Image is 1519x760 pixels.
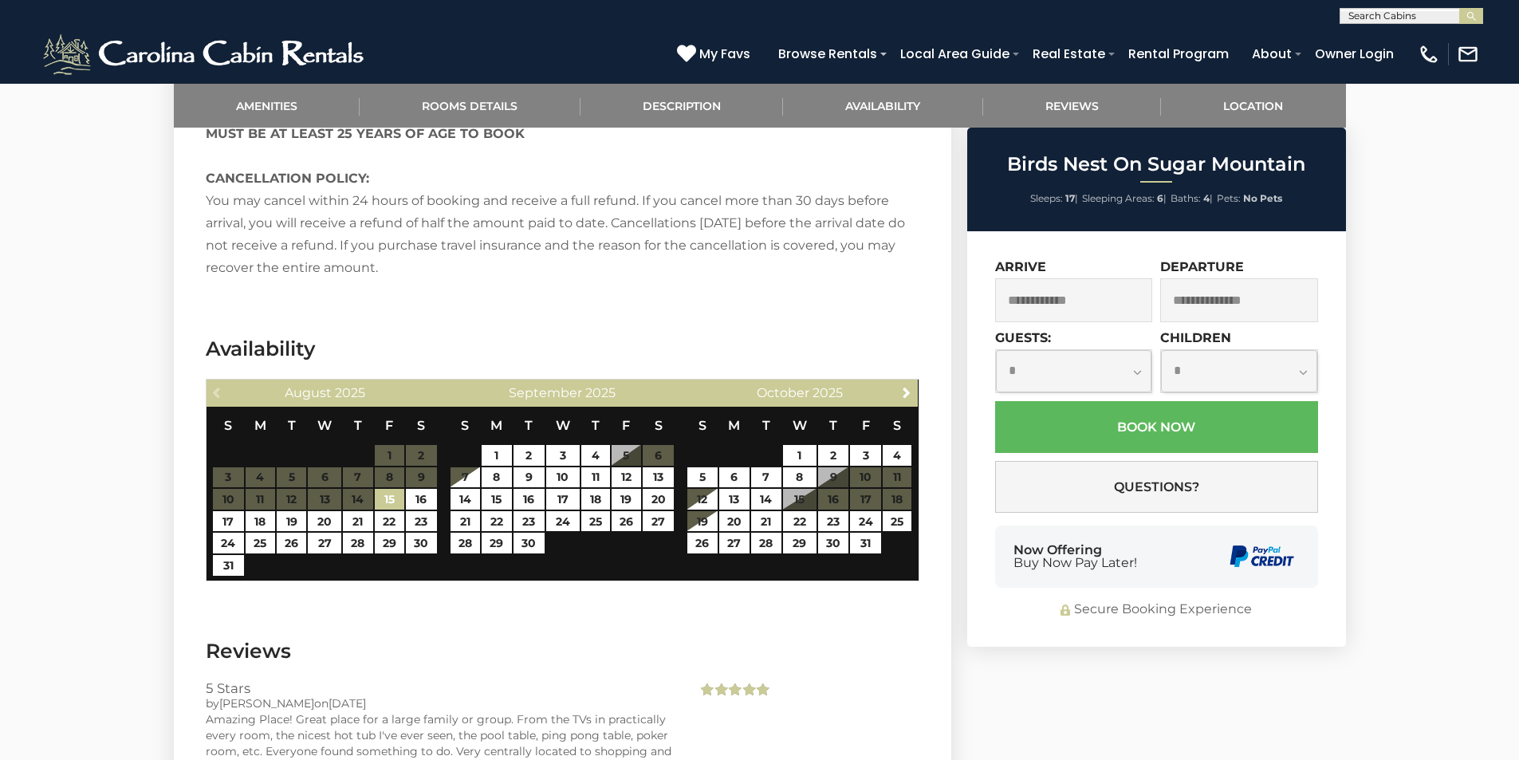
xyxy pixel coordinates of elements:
a: Local Area Guide [892,40,1017,68]
a: 1 [482,445,511,466]
a: 23 [406,511,437,532]
a: 16 [514,489,545,510]
span: My Favs [699,44,750,64]
a: 30 [406,533,437,553]
a: 21 [343,511,372,532]
strong: No Pets [1243,192,1282,204]
a: 15 [482,489,511,510]
span: 2025 [813,385,843,400]
span: Next [900,386,913,399]
a: 7 [451,467,480,488]
a: 30 [514,533,545,553]
h3: Reviews [206,637,919,665]
span: Sleeping Areas: [1082,192,1155,204]
strong: 17 [1065,192,1075,204]
a: 5 [687,467,717,488]
a: 25 [581,511,610,532]
a: 27 [308,533,341,553]
span: Wednesday [556,418,570,433]
span: 2025 [585,385,616,400]
a: 23 [514,511,545,532]
span: Sunday [699,418,706,433]
a: 25 [883,511,911,532]
span: Thursday [354,418,362,433]
span: Sunday [461,418,469,433]
a: 29 [375,533,404,553]
span: Monday [490,418,502,433]
a: 21 [451,511,480,532]
span: Friday [862,418,870,433]
a: Availability [783,84,983,128]
a: Description [580,84,784,128]
a: 23 [818,511,849,532]
a: Location [1161,84,1346,128]
a: 6 [719,467,750,488]
a: Owner Login [1307,40,1402,68]
span: Thursday [829,418,837,433]
label: Departure [1160,259,1244,274]
strong: 4 [1203,192,1210,204]
button: Questions? [995,461,1318,513]
a: 14 [751,489,781,510]
a: 19 [687,511,717,532]
span: Friday [385,418,393,433]
a: 11 [581,467,610,488]
a: About [1244,40,1300,68]
a: 4 [883,445,911,466]
a: 3 [850,445,881,466]
span: Saturday [417,418,425,433]
span: Wednesday [317,418,332,433]
a: 24 [213,533,244,553]
img: White-1-2.png [40,30,371,78]
div: Now Offering [1013,544,1137,569]
a: Next [896,382,916,402]
a: Rental Program [1120,40,1237,68]
h3: 5 Stars [206,681,674,695]
a: 3 [546,445,580,466]
div: Secure Booking Experience [995,601,1318,619]
a: 8 [482,467,511,488]
a: 29 [783,533,817,553]
a: 10 [546,467,580,488]
a: 18 [581,489,610,510]
li: | [1030,188,1078,209]
a: 20 [719,511,750,532]
a: 13 [719,489,750,510]
span: Monday [254,418,266,433]
a: 21 [751,511,781,532]
h3: Availability [206,335,919,363]
a: 29 [482,533,511,553]
h2: Birds Nest On Sugar Mountain [971,154,1342,175]
span: Monday [728,418,740,433]
a: 12 [612,467,641,488]
a: 22 [375,511,404,532]
a: 4 [581,445,610,466]
a: 20 [308,511,341,532]
a: 8 [783,467,817,488]
span: Thursday [592,418,600,433]
label: Children [1160,330,1231,345]
a: 1 [783,445,817,466]
a: 24 [546,511,580,532]
span: [PERSON_NAME] [219,696,314,711]
a: 26 [612,511,641,532]
a: 28 [343,533,372,553]
span: Tuesday [762,418,770,433]
a: 7 [751,467,781,488]
span: Buy Now Pay Later! [1013,557,1137,569]
span: September [509,385,582,400]
span: Tuesday [288,418,296,433]
span: Sunday [224,418,232,433]
button: Book Now [995,401,1318,453]
span: Wednesday [793,418,807,433]
span: August [285,385,332,400]
a: 25 [246,533,275,553]
a: 12 [687,489,717,510]
span: Tuesday [525,418,533,433]
a: 27 [643,511,674,532]
a: 24 [850,511,881,532]
a: 17 [213,511,244,532]
span: Friday [622,418,630,433]
span: Saturday [655,418,663,433]
a: 18 [246,511,275,532]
